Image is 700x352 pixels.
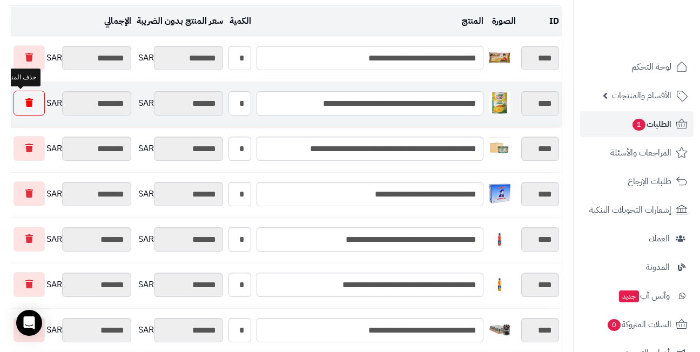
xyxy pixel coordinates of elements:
a: لوحة التحكم [580,54,694,80]
div: SAR [137,182,223,206]
span: 1 [632,119,645,131]
img: 1747281134-614SO18vAeL._AC_SL1374-40x40.jpg [489,92,510,114]
span: المراجعات والأسئلة [610,145,671,160]
td: ID [519,6,562,36]
div: SAR [137,137,223,161]
a: المدونة [580,254,694,280]
td: سعر المنتج بدون الضريبة [134,6,226,36]
img: 1747836267-e2f17e0b-6f45-4dae-95de-4144288e-40x40.jpg [489,319,510,341]
span: السلات المتروكة [607,317,671,332]
span: جديد [619,290,639,302]
td: الكمية [226,6,254,36]
a: السلات المتروكة0 [580,312,694,337]
a: إشعارات التحويلات البنكية [580,197,694,223]
span: المدونة [646,260,670,275]
a: العملاء [580,226,694,252]
img: 1747731172-b1883135-9134-403c-96c4-eaafd9ba-40x40.jpg [489,228,510,250]
td: المنتج [254,6,486,36]
div: Open Intercom Messenger [16,310,42,336]
span: لوحة التحكم [631,59,671,75]
span: 0 [608,319,621,331]
div: حذف المنتج [1,69,41,86]
a: الطلبات1 [580,111,694,137]
td: الصورة [486,6,519,36]
img: 1747339177-61ZxW3PADqL._AC_SL1280-40x40.jpg [489,183,510,205]
span: إشعارات التحويلات البنكية [589,202,671,218]
span: الأقسام والمنتجات [612,88,671,103]
img: 1747277550-81ZW69i64JL._AC_SL1500-40x40.jpg [489,47,510,69]
span: وآتس آب [618,288,670,303]
span: طلبات الإرجاع [628,174,671,189]
div: SAR [137,46,223,70]
a: وآتس آبجديد [580,283,694,309]
div: SAR [137,91,223,116]
a: طلبات الإرجاع [580,168,694,194]
img: 1747731863-ac194b7e-f7bf-4824-82f7-bed9cd35-40x40.jpg [489,274,510,295]
img: 1747306892-Screenshot%202025-05-15%20135509-40x40.jpg [489,138,510,159]
span: الطلبات [631,117,671,132]
span: العملاء [649,231,670,246]
div: SAR [137,227,223,252]
div: SAR [137,318,223,342]
a: المراجعات والأسئلة [580,140,694,166]
div: SAR [137,273,223,297]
